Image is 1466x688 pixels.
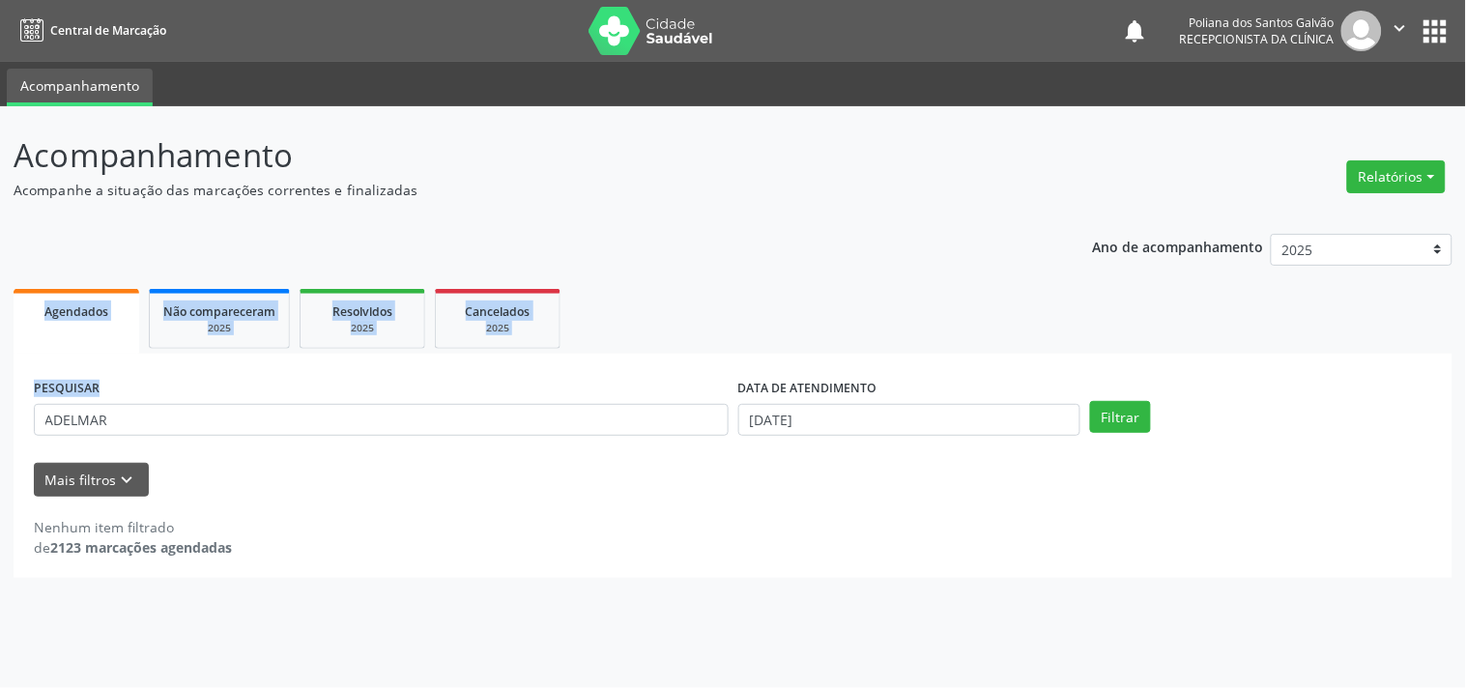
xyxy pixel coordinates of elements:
button: notifications [1122,17,1149,44]
input: Selecione um intervalo [738,404,1080,437]
span: Resolvidos [332,303,392,320]
strong: 2123 marcações agendadas [50,538,232,557]
label: DATA DE ATENDIMENTO [738,374,877,404]
span: Recepcionista da clínica [1180,31,1335,47]
i: keyboard_arrow_down [117,470,138,491]
span: Não compareceram [163,303,275,320]
button: apps [1419,14,1452,48]
p: Ano de acompanhamento [1093,234,1264,258]
span: Cancelados [466,303,531,320]
p: Acompanhamento [14,131,1020,180]
div: 2025 [314,321,411,335]
img: img [1341,11,1382,51]
a: Acompanhamento [7,69,153,106]
span: Central de Marcação [50,22,166,39]
i:  [1390,17,1411,39]
button: Filtrar [1090,401,1151,434]
div: 2025 [163,321,275,335]
button: Mais filtroskeyboard_arrow_down [34,463,149,497]
div: Nenhum item filtrado [34,517,232,537]
button:  [1382,11,1419,51]
a: Central de Marcação [14,14,166,46]
div: Poliana dos Santos Galvão [1180,14,1335,31]
label: PESQUISAR [34,374,100,404]
p: Acompanhe a situação das marcações correntes e finalizadas [14,180,1020,200]
div: de [34,537,232,558]
span: Agendados [44,303,108,320]
button: Relatórios [1347,160,1446,193]
input: Nome, CNS [34,404,729,437]
div: 2025 [449,321,546,335]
